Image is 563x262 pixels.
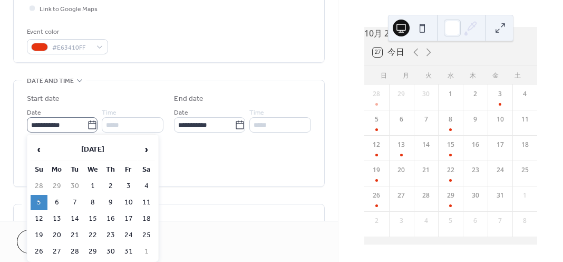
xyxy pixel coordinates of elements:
[372,165,381,175] div: 19
[496,165,505,175] div: 24
[52,42,91,53] span: #E63410FF
[520,216,530,226] div: 8
[139,139,154,160] span: ›
[446,216,455,226] div: 5
[31,162,47,177] th: Su
[520,191,530,200] div: 1
[120,195,137,210] td: 10
[48,162,65,177] th: Mo
[84,244,101,259] td: 29
[120,228,137,243] td: 24
[84,228,101,243] td: 22
[102,179,119,194] td: 2
[396,140,406,149] div: 13
[102,195,119,210] td: 9
[446,89,455,99] div: 1
[84,179,101,194] td: 1
[66,179,83,194] td: 30
[417,65,439,85] div: 火
[102,211,119,227] td: 16
[507,65,529,85] div: 土
[31,195,47,210] td: 5
[396,115,406,124] div: 6
[120,179,137,194] td: 3
[396,89,406,99] div: 29
[496,140,505,149] div: 17
[174,93,203,105] div: End date
[84,195,101,210] td: 8
[421,140,431,149] div: 14
[66,228,83,243] td: 21
[102,107,117,118] span: Time
[31,211,47,227] td: 12
[48,211,65,227] td: 13
[66,162,83,177] th: Tu
[421,216,431,226] div: 4
[421,89,431,99] div: 30
[138,244,155,259] td: 1
[31,228,47,243] td: 19
[446,191,455,200] div: 29
[496,89,505,99] div: 3
[372,89,381,99] div: 28
[102,244,119,259] td: 30
[40,4,98,15] span: Link to Google Maps
[84,211,101,227] td: 15
[138,179,155,194] td: 4
[496,191,505,200] div: 31
[471,165,480,175] div: 23
[138,162,155,177] th: Sa
[249,107,264,118] span: Time
[138,195,155,210] td: 11
[138,228,155,243] td: 25
[48,244,65,259] td: 27
[373,65,395,85] div: 日
[138,211,155,227] td: 18
[462,65,484,85] div: 木
[372,140,381,149] div: 12
[27,107,41,118] span: Date
[471,191,480,200] div: 30
[174,107,188,118] span: Date
[66,244,83,259] td: 28
[471,140,480,149] div: 16
[120,211,137,227] td: 17
[421,115,431,124] div: 7
[396,165,406,175] div: 20
[372,115,381,124] div: 5
[31,244,47,259] td: 26
[395,65,417,85] div: 月
[496,216,505,226] div: 7
[31,139,47,160] span: ‹
[421,165,431,175] div: 21
[102,228,119,243] td: 23
[120,244,137,259] td: 31
[496,115,505,124] div: 10
[396,191,406,200] div: 27
[446,140,455,149] div: 15
[520,115,530,124] div: 11
[446,165,455,175] div: 22
[27,76,74,87] span: Date and time
[48,195,65,210] td: 6
[66,211,83,227] td: 14
[27,26,106,38] div: Event color
[446,115,455,124] div: 8
[421,191,431,200] div: 28
[27,93,60,105] div: Start date
[372,216,381,226] div: 2
[120,162,137,177] th: Fr
[471,89,480,99] div: 2
[471,216,480,226] div: 6
[84,162,101,177] th: We
[372,191,381,200] div: 26
[520,140,530,149] div: 18
[66,195,83,210] td: 7
[369,45,408,60] button: 27今日
[17,230,82,254] button: Cancel
[471,115,480,124] div: 9
[520,89,530,99] div: 4
[102,162,119,177] th: Th
[48,179,65,194] td: 29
